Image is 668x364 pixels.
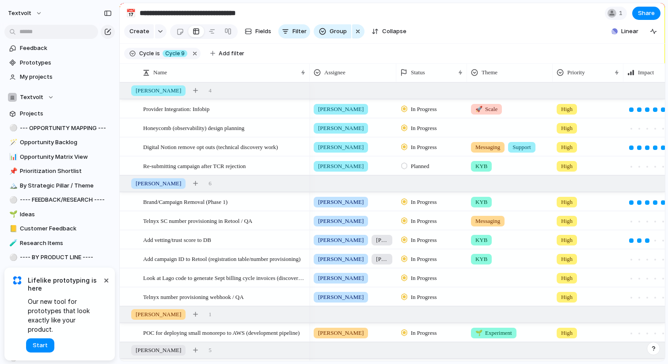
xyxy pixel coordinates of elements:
[20,153,112,161] span: Opportunity Matrix View
[561,329,573,337] span: High
[318,124,364,133] span: [PERSON_NAME]
[376,255,388,264] span: [PERSON_NAME]
[561,255,573,264] span: High
[20,210,112,219] span: Ideas
[20,181,112,190] span: By Strategic Pillar / Theme
[4,179,115,192] div: 🏔️By Strategic Pillar / Theme
[20,109,112,118] span: Projects
[20,253,112,262] span: ---- BY PRODUCT LINE ----
[143,234,211,245] span: Add vetting/trust score to DB
[20,93,43,102] span: Textvolt
[8,9,31,18] span: textvolt
[411,124,437,133] span: In Progress
[4,42,115,55] a: Feedback
[209,346,212,355] span: 5
[136,346,181,355] span: [PERSON_NAME]
[165,50,185,57] span: Cycle 9
[20,224,112,233] span: Customer Feedback
[209,179,212,188] span: 6
[318,162,364,171] span: [PERSON_NAME]
[561,105,573,114] span: High
[382,27,406,36] span: Collapse
[143,215,252,226] span: Telnyx SC number provisioning in Retool / QA
[411,329,437,337] span: In Progress
[411,162,429,171] span: Planned
[8,210,17,219] button: 🌱
[561,124,573,133] span: High
[608,25,642,38] button: Linear
[4,70,115,84] a: My projects
[143,327,300,337] span: POC for deploying small monorepo to AWS (development pipeline)
[4,165,115,178] a: 📌Prioritization Shortlist
[4,150,115,164] a: 📊Opportunity Matrix View
[4,237,115,250] div: 🧪Research Items
[475,162,487,171] span: KYB
[475,106,482,112] span: 🚀
[561,217,573,226] span: High
[411,68,425,77] span: Status
[411,143,437,152] span: In Progress
[9,152,15,162] div: 📊
[255,27,271,36] span: Fields
[8,195,17,204] button: ⚪
[8,224,17,233] button: 📒
[9,238,15,248] div: 🧪
[241,24,275,38] button: Fields
[4,222,115,235] div: 📒Customer Feedback
[4,136,115,149] a: 🪄Opportunity Backlog
[411,198,437,207] span: In Progress
[209,310,212,319] span: 1
[9,224,15,234] div: 📒
[20,138,112,147] span: Opportunity Backlog
[4,56,115,69] a: Prototypes
[8,167,17,176] button: 📌
[561,236,573,245] span: High
[567,68,585,77] span: Priority
[411,274,437,283] span: In Progress
[482,68,497,77] span: Theme
[139,50,154,57] span: Cycle
[28,297,102,334] span: Our new tool for prototypes that look exactly like your product.
[9,138,15,148] div: 🪄
[475,330,482,336] span: 🌱
[219,50,244,57] span: Add filter
[292,27,307,36] span: Filter
[411,293,437,302] span: In Progress
[368,24,410,38] button: Collapse
[4,193,115,207] a: ⚪---- FEEDBACK/RESEARCH ----
[318,143,364,152] span: [PERSON_NAME]
[8,239,17,248] button: 🧪
[153,68,167,77] span: Name
[324,68,345,77] span: Assignee
[101,275,111,285] button: Dismiss
[475,105,497,114] span: Scale
[9,123,15,133] div: ⚪
[143,272,307,283] span: Look at Lago code to generate Sept billing cycle invoices (discovery work on billing)
[411,236,437,245] span: In Progress
[318,105,364,114] span: [PERSON_NAME]
[20,239,112,248] span: Research Items
[278,24,310,38] button: Filter
[20,73,112,81] span: My projects
[136,179,181,188] span: [PERSON_NAME]
[9,253,15,263] div: ⚪
[318,236,364,245] span: [PERSON_NAME]
[475,236,487,245] span: KYB
[632,7,660,20] button: Share
[411,105,437,114] span: In Progress
[4,6,47,20] button: textvolt
[129,27,149,36] span: Create
[143,253,300,264] span: Add campaign ID to Retool (registration table/number provisioning)
[4,122,115,135] a: ⚪--- OPPORTUNITY MAPPING ---
[4,265,115,279] a: 🧑‍⚖️KYB - Register
[9,209,15,219] div: 🌱
[8,124,17,133] button: ⚪
[161,49,189,58] button: Cycle 9
[9,180,15,191] div: 🏔️
[209,86,212,95] span: 4
[475,198,487,207] span: KYB
[512,143,531,152] span: Support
